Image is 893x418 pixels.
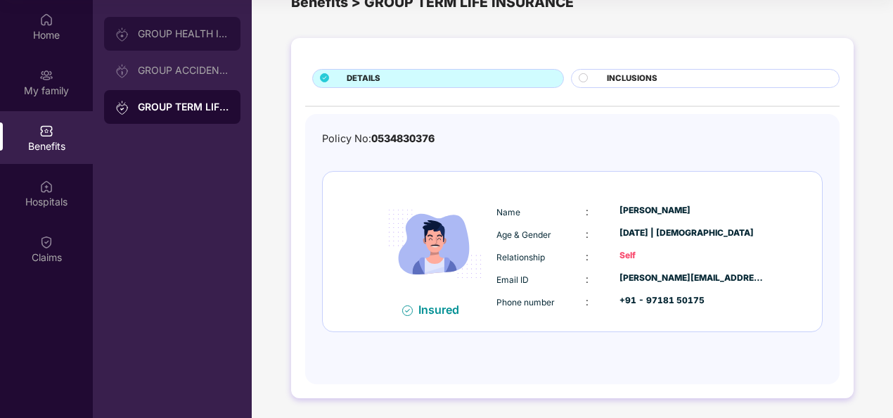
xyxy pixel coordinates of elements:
[115,27,129,42] img: svg+xml;base64,PHN2ZyB3aWR0aD0iMjAiIGhlaWdodD0iMjAiIHZpZXdCb3g9IjAgMCAyMCAyMCIgZmlsbD0ibm9uZSIgeG...
[496,297,555,308] span: Phone number
[586,296,589,308] span: :
[496,252,545,262] span: Relationship
[39,13,53,27] img: svg+xml;base64,PHN2ZyBpZD0iSG9tZSIgeG1sbnM9Imh0dHA6Ly93d3cudzMub3JnLzIwMDAvc3ZnIiB3aWR0aD0iMjAiIG...
[39,235,53,249] img: svg+xml;base64,PHN2ZyBpZD0iQ2xhaW0iIHhtbG5zPSJodHRwOi8vd3d3LnczLm9yZy8yMDAwL3N2ZyIgd2lkdGg9IjIwIi...
[322,131,435,147] div: Policy No:
[619,272,764,285] div: [PERSON_NAME][EMAIL_ADDRESS][DOMAIN_NAME]
[138,28,229,39] div: GROUP HEALTH INSURANCE
[496,274,529,285] span: Email ID
[496,229,551,240] span: Age & Gender
[39,179,53,194] img: svg+xml;base64,PHN2ZyBpZD0iSG9zcGl0YWxzIiB4bWxucz0iaHR0cDovL3d3dy53My5vcmcvMjAwMC9zdmciIHdpZHRoPS...
[39,124,53,138] img: svg+xml;base64,PHN2ZyBpZD0iQmVuZWZpdHMiIHhtbG5zPSJodHRwOi8vd3d3LnczLm9yZy8yMDAwL3N2ZyIgd2lkdGg9Ij...
[347,72,380,85] span: DETAILS
[586,228,589,240] span: :
[371,132,435,144] span: 0534830376
[586,205,589,217] span: :
[39,68,53,82] img: svg+xml;base64,PHN2ZyB3aWR0aD0iMjAiIGhlaWdodD0iMjAiIHZpZXdCb3g9IjAgMCAyMCAyMCIgZmlsbD0ibm9uZSIgeG...
[402,305,413,316] img: svg+xml;base64,PHN2ZyB4bWxucz0iaHR0cDovL3d3dy53My5vcmcvMjAwMC9zdmciIHdpZHRoPSIxNiIgaGVpZ2h0PSIxNi...
[418,303,468,317] div: Insured
[619,249,764,262] div: Self
[138,65,229,76] div: GROUP ACCIDENTAL INSURANCE
[586,251,589,262] span: :
[115,101,129,115] img: svg+xml;base64,PHN2ZyB3aWR0aD0iMjAiIGhlaWdodD0iMjAiIHZpZXdCb3g9IjAgMCAyMCAyMCIgZmlsbD0ibm9uZSIgeG...
[586,273,589,285] span: :
[496,207,520,217] span: Name
[115,64,129,78] img: svg+xml;base64,PHN2ZyB3aWR0aD0iMjAiIGhlaWdodD0iMjAiIHZpZXdCb3g9IjAgMCAyMCAyMCIgZmlsbD0ibm9uZSIgeG...
[138,100,229,114] div: GROUP TERM LIFE INSURANCE
[619,227,764,240] div: [DATE] | [DEMOGRAPHIC_DATA]
[607,72,657,85] span: INCLUSIONS
[619,204,764,217] div: [PERSON_NAME]
[619,294,764,308] div: +91 - 97181 50175
[377,186,493,302] img: icon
